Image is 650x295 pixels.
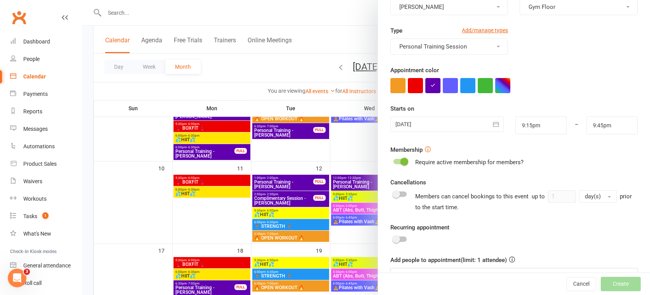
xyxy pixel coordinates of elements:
div: Reports [23,108,42,115]
a: Clubworx [9,8,29,27]
div: People [23,56,40,62]
button: Cancel [567,277,596,291]
span: Gym Floor [529,3,555,10]
a: Automations [10,138,82,155]
label: Cancellations [390,178,426,187]
label: Type [390,26,402,35]
a: Roll call [10,274,82,292]
div: General attendance [23,262,71,269]
a: Reports [10,103,82,120]
button: day(s) [579,190,617,203]
span: (limit: 1 attendee) [461,257,515,264]
label: Recurring appointment [390,223,449,232]
a: What's New [10,225,82,243]
label: Appointment color [390,66,439,75]
div: Calendar [23,73,46,80]
a: Workouts [10,190,82,208]
a: Messages [10,120,82,138]
label: Starts on [390,104,414,113]
label: Membership [390,145,423,154]
div: Messages [23,126,48,132]
span: 1 [42,212,49,219]
div: Require active membership for members? [415,158,523,167]
span: 3 [24,269,30,275]
div: Workouts [23,196,47,202]
a: Dashboard [10,33,82,50]
div: What's New [23,231,51,237]
a: People [10,50,82,68]
a: Add/manage types [462,26,508,35]
div: Dashboard [23,38,50,45]
input: Search and members and prospects [390,268,638,284]
div: Payments [23,91,48,97]
a: Calendar [10,68,82,85]
span: Personal Training Session [399,43,467,50]
a: General attendance kiosk mode [10,257,82,274]
div: Automations [23,143,55,149]
div: Waivers [23,178,42,184]
span: [PERSON_NAME] [399,3,444,10]
div: Roll call [23,280,42,286]
a: Waivers [10,173,82,190]
button: Personal Training Session [390,38,508,55]
div: – [566,116,587,134]
a: Payments [10,85,82,103]
div: Members can cancel bookings to this event [415,190,638,212]
iframe: Intercom live chat [8,269,26,287]
div: Tasks [23,213,37,219]
label: Add people to appointment [390,255,515,265]
div: up to [532,190,617,203]
span: day(s) [585,193,601,200]
div: Product Sales [23,161,57,167]
a: Tasks 1 [10,208,82,225]
a: Product Sales [10,155,82,173]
